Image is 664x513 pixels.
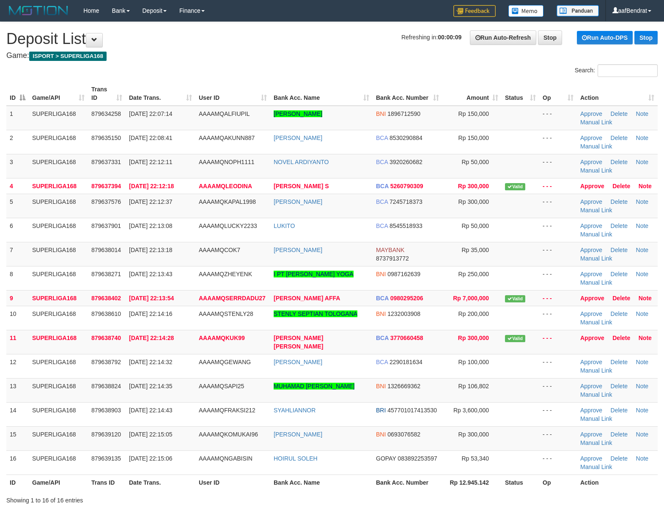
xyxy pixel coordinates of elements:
td: 4 [6,178,29,194]
a: Note [639,335,652,341]
a: Manual Link [580,143,612,150]
th: Bank Acc. Name [270,475,373,490]
a: Approve [580,335,604,341]
a: Note [639,295,652,302]
span: Copy 083892253597 to clipboard [398,455,437,462]
img: panduan.png [557,5,599,16]
span: 879637394 [91,183,121,189]
span: BCA [376,335,389,341]
span: [DATE] 22:14:32 [129,359,172,365]
th: Op [539,475,577,490]
th: ID: activate to sort column descending [6,82,29,106]
label: Search: [575,64,658,77]
span: 879638271 [91,271,121,277]
a: Delete [611,247,628,253]
span: Valid transaction [505,295,525,302]
a: Note [636,407,649,414]
span: AAAAMQKOMUKAI96 [199,431,258,438]
td: SUPERLIGA168 [29,306,88,330]
a: Delete [611,359,628,365]
td: - - - [539,450,577,475]
span: [DATE] 22:12:37 [129,198,172,205]
a: Manual Link [580,231,612,238]
span: GOPAY [376,455,396,462]
a: Delete [611,198,628,205]
a: Note [636,359,649,365]
span: Rp 106,802 [458,383,489,390]
input: Search: [598,64,658,77]
th: Bank Acc. Number: activate to sort column ascending [373,82,442,106]
span: 879638792 [91,359,121,365]
span: Rp 300,000 [458,183,489,189]
span: Rp 300,000 [458,335,489,341]
span: ISPORT > SUPERLIGA168 [29,52,107,61]
span: Copy 1896712590 to clipboard [387,110,420,117]
span: 879635150 [91,134,121,141]
td: SUPERLIGA168 [29,178,88,194]
th: Date Trans. [126,475,195,490]
a: Approve [580,431,602,438]
a: Delete [611,383,628,390]
th: Status [502,475,539,490]
span: Rp 53,340 [461,455,489,462]
span: Rp 300,000 [458,431,489,438]
td: SUPERLIGA168 [29,330,88,354]
a: [PERSON_NAME] [274,110,322,117]
td: SUPERLIGA168 [29,266,88,290]
a: Note [636,198,649,205]
span: 879638014 [91,247,121,253]
a: Manual Link [580,207,612,214]
a: Delete [612,295,630,302]
td: SUPERLIGA168 [29,154,88,178]
span: BNI [376,271,386,277]
th: Trans ID [88,475,126,490]
a: Approve [580,110,602,117]
td: 15 [6,426,29,450]
strong: 00:00:09 [438,34,461,41]
span: Rp 200,000 [458,310,489,317]
a: Delete [611,110,628,117]
td: SUPERLIGA168 [29,402,88,426]
a: Note [636,134,649,141]
span: MAYBANK [376,247,404,253]
td: - - - [539,178,577,194]
th: Amount: activate to sort column ascending [442,82,502,106]
td: - - - [539,130,577,154]
span: 879637331 [91,159,121,165]
a: Note [636,159,649,165]
span: 879638740 [91,335,121,341]
a: Approve [580,183,604,189]
span: Rp 3,600,000 [453,407,489,414]
a: Delete [612,335,630,341]
td: SUPERLIGA168 [29,194,88,218]
a: [PERSON_NAME] [274,198,322,205]
a: Delete [611,407,628,414]
span: AAAAMQNGABISIN [199,455,252,462]
span: Copy 8530290884 to clipboard [390,134,423,141]
a: [PERSON_NAME] [274,134,322,141]
span: Copy 2290181634 to clipboard [390,359,423,365]
a: STENLY SEPTIAN TOLOGANA [274,310,357,317]
span: 879637901 [91,222,121,229]
td: 8 [6,266,29,290]
span: AAAAMQSTENLY28 [199,310,253,317]
span: BNI [376,383,386,390]
td: 10 [6,306,29,330]
a: Delete [611,455,628,462]
span: Copy 8545518933 to clipboard [390,222,423,229]
a: Approve [580,359,602,365]
a: Approve [580,271,602,277]
a: [PERSON_NAME] [PERSON_NAME] [274,335,323,350]
span: Rp 150,000 [458,134,489,141]
td: SUPERLIGA168 [29,218,88,242]
span: Copy 3770660458 to clipboard [390,335,423,341]
span: BCA [376,159,388,165]
a: Note [636,110,649,117]
span: Refreshing in: [401,34,461,41]
td: - - - [539,290,577,306]
span: [DATE] 22:12:18 [129,183,174,189]
a: Manual Link [580,167,612,174]
a: Run Auto-Refresh [470,30,536,45]
span: BCA [376,295,389,302]
th: Op: activate to sort column ascending [539,82,577,106]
